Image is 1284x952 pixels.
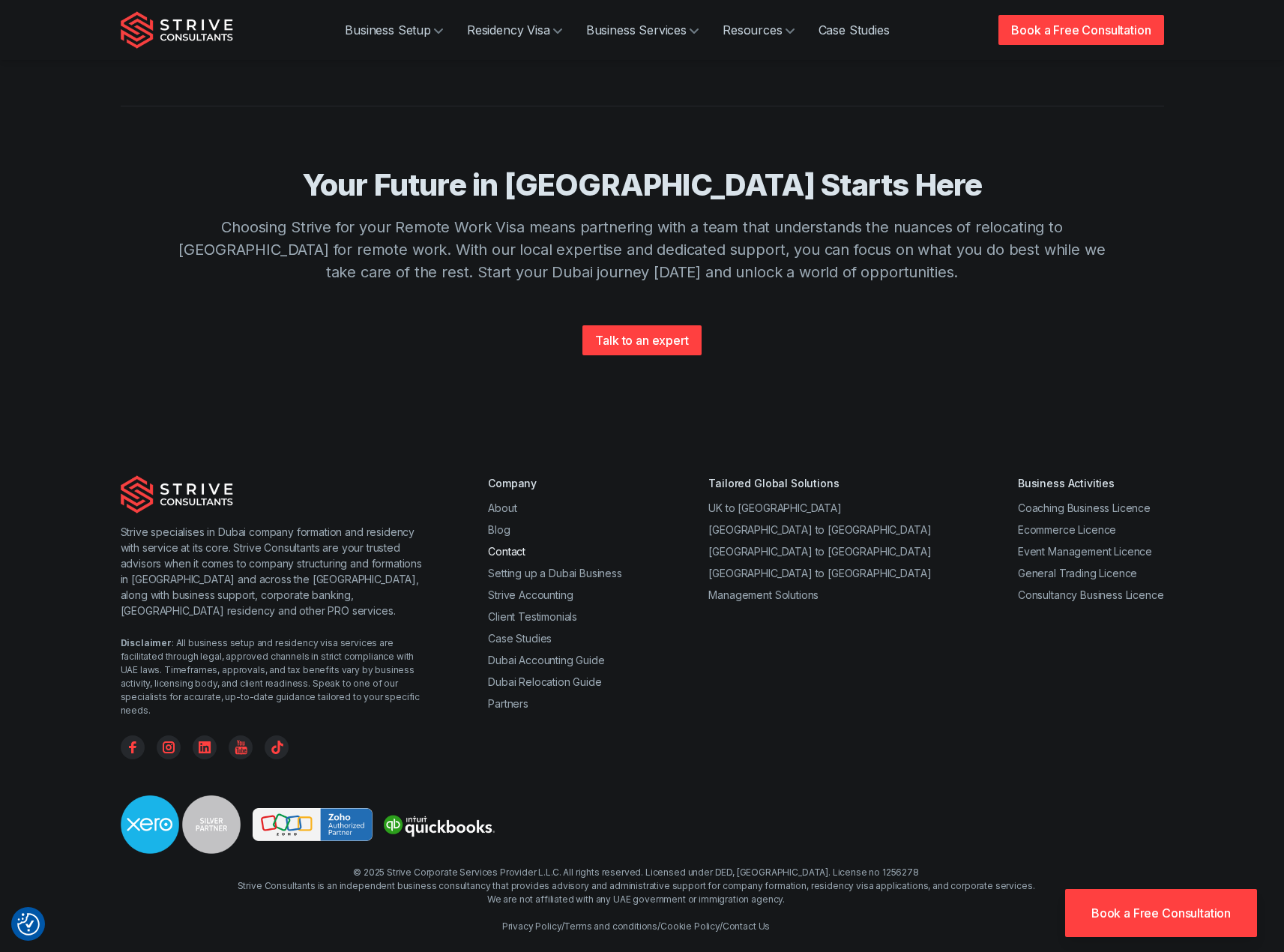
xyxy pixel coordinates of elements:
a: TikTok [265,735,289,759]
div: Tailored Global Solutions [708,475,931,491]
a: Business Setup [333,15,455,45]
p: Strive specialises in Dubai company formation and residency with service at its core. Strive Cons... [121,524,429,618]
a: Contact [488,545,525,558]
a: Consultancy Business Licence [1018,588,1164,601]
a: Cookie Policy [660,921,720,932]
a: [GEOGRAPHIC_DATA] to [GEOGRAPHIC_DATA] [708,545,931,558]
a: Management Solutions [708,588,819,601]
a: Coaching Business Licence [1018,501,1151,514]
a: Linkedin [193,735,217,759]
a: Contact Us [723,921,770,932]
a: Book a Free Consultation [1065,889,1257,937]
img: Strive is a Xero Silver Partner [121,795,241,854]
p: Choosing Strive for your Remote Work Visa means partnering with a team that understands the nuanc... [163,216,1122,283]
a: Facebook [121,735,145,759]
a: Case Studies [807,15,902,45]
div: © 2025 Strive Corporate Services Provider L.L.C. All rights reserved. Licensed under DED, [GEOGRA... [238,866,1035,933]
a: Partners [488,697,528,710]
a: Case Studies [488,632,552,645]
a: Residency Visa [455,15,574,45]
img: Revisit consent button [17,913,40,936]
div: Company [488,475,622,491]
a: Talk to an expert [582,325,701,355]
a: Setting up a Dubai Business [488,567,622,579]
img: Strive Consultants [121,11,233,49]
a: Blog [488,523,510,536]
a: Dubai Accounting Guide [488,654,604,666]
h4: Your Future in [GEOGRAPHIC_DATA] Starts Here [163,166,1122,204]
a: Business Services [574,15,711,45]
a: Book a Free Consultation [998,15,1163,45]
div: : All business setup and residency visa services are facilitated through legal, approved channels... [121,636,429,717]
strong: Disclaimer [121,637,172,648]
a: General Trading Licence [1018,567,1137,579]
img: Strive Consultants [121,475,233,513]
a: Strive Accounting [488,588,573,601]
a: About [488,501,516,514]
button: Consent Preferences [17,913,40,936]
a: Ecommerce Licence [1018,523,1116,536]
a: UK to [GEOGRAPHIC_DATA] [708,501,841,514]
a: Terms and conditions [564,921,657,932]
a: Resources [711,15,807,45]
a: [GEOGRAPHIC_DATA] to [GEOGRAPHIC_DATA] [708,567,931,579]
div: Business Activities [1018,475,1164,491]
a: Event Management Licence [1018,545,1152,558]
a: YouTube [229,735,253,759]
a: Dubai Relocation Guide [488,675,601,688]
a: Instagram [157,735,181,759]
a: Privacy Policy [502,921,561,932]
img: Strive is a quickbooks Partner [379,808,498,841]
a: [GEOGRAPHIC_DATA] to [GEOGRAPHIC_DATA] [708,523,931,536]
a: Client Testimonials [488,610,577,623]
img: Strive is a Zoho Partner [253,808,373,842]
